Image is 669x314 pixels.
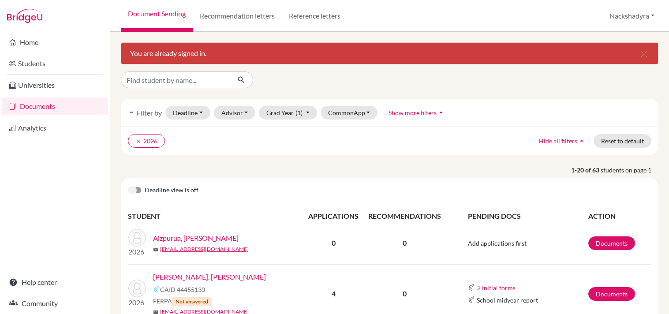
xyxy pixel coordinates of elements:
i: close [639,48,649,59]
p: 0 [363,288,446,299]
a: Community [2,295,108,312]
img: Aizpurua, Martin Andres [128,229,146,247]
span: Deadline view is off [145,185,198,196]
div: You are already signed in. [121,42,658,64]
strong: 1-20 of 63 [571,165,601,175]
a: Aizpurua, [PERSON_NAME] [153,233,239,243]
p: 2026 [128,297,146,308]
button: Advisor [214,106,256,120]
a: [PERSON_NAME], [PERSON_NAME] [153,272,266,282]
span: (1) [295,109,303,116]
a: Universities [2,76,108,94]
span: Not answered [172,297,212,306]
th: ACTION [588,210,651,222]
button: CommonApp [321,106,378,120]
span: School midyear report [477,295,538,305]
a: Analytics [2,119,108,137]
i: arrow_drop_up [577,136,586,145]
th: STUDENT [128,210,304,222]
i: clear [135,138,142,144]
a: Documents [588,287,635,301]
button: Nackshadyra [605,7,658,24]
p: 0 [363,238,446,248]
img: Common App logo [468,296,475,303]
p: 2026 [128,247,146,257]
button: Close [630,43,658,64]
button: Grad Year(1) [259,106,317,120]
b: 0 [332,239,336,247]
img: Common App logo [468,284,475,291]
span: students on page 1 [601,165,658,175]
span: FERPA [153,296,212,306]
span: CAID 44455130 [160,285,205,294]
span: APPLICATIONS [308,212,359,220]
span: PENDING DOCS [468,212,521,220]
img: Bridge-U [7,9,42,23]
span: Add applications first [468,239,527,247]
button: Reset to default [594,134,651,148]
span: RECOMMENDATIONS [368,212,441,220]
span: mail [153,247,158,252]
a: Help center [2,273,108,291]
img: Alegria Arana, Mateo Jose [128,280,146,297]
button: Show more filtersarrow_drop_up [381,106,453,120]
img: Common App logo [153,286,160,293]
button: Hide all filtersarrow_drop_up [531,134,594,148]
i: arrow_drop_up [437,108,445,117]
i: filter_list [128,109,135,116]
span: Filter by [137,108,162,117]
span: Show more filters [389,109,437,116]
span: Hide all filters [539,137,577,145]
a: Home [2,34,108,51]
a: Documents [588,236,635,250]
button: clear2026 [128,134,165,148]
button: 2 initial forms [477,283,516,293]
a: [EMAIL_ADDRESS][DOMAIN_NAME] [160,245,249,253]
input: Find student by name... [121,71,230,88]
button: Deadline [165,106,210,120]
a: Documents [2,97,108,115]
b: 4 [332,289,336,298]
a: Students [2,55,108,72]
